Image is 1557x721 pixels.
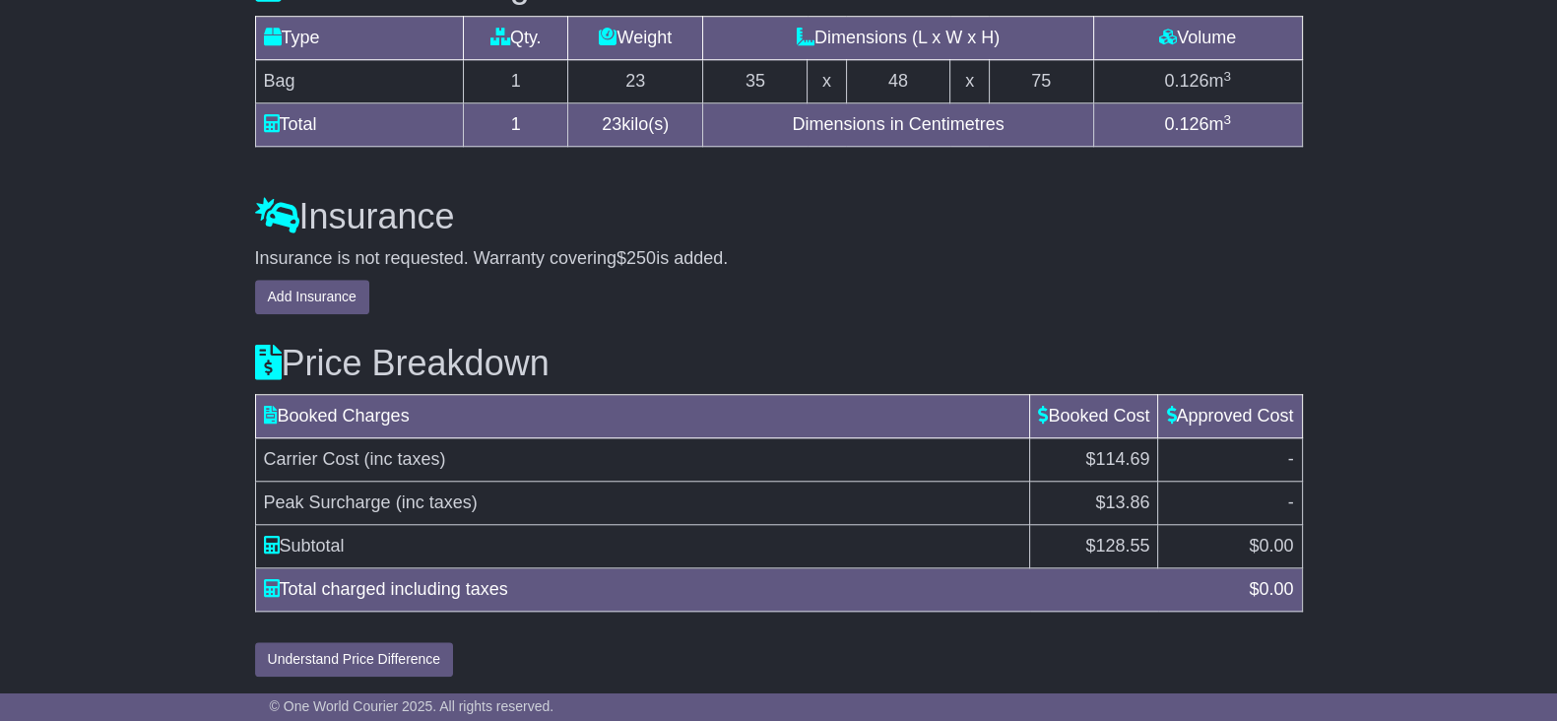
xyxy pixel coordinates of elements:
[255,344,1303,383] h3: Price Breakdown
[255,525,1030,568] td: Subtotal
[255,395,1030,438] td: Booked Charges
[255,17,464,60] td: Type
[1158,525,1302,568] td: $
[1085,449,1149,469] span: $114.69
[1030,525,1158,568] td: $
[255,248,1303,270] div: Insurance is not requested. Warranty covering is added.
[364,449,446,469] span: (inc taxes)
[989,60,1093,103] td: 75
[1093,17,1302,60] td: Volume
[255,60,464,103] td: Bag
[396,492,478,512] span: (inc taxes)
[1288,492,1294,512] span: -
[264,449,359,469] span: Carrier Cost
[616,248,656,268] span: $250
[1093,60,1302,103] td: m
[1259,579,1293,599] span: 0.00
[568,60,703,103] td: 23
[1223,112,1231,127] sup: 3
[1030,395,1158,438] td: Booked Cost
[1095,492,1149,512] span: $13.86
[1158,395,1302,438] td: Approved Cost
[950,60,989,103] td: x
[1093,103,1302,147] td: m
[846,60,950,103] td: 48
[255,103,464,147] td: Total
[1288,449,1294,469] span: -
[703,103,1093,147] td: Dimensions in Centimetres
[703,17,1093,60] td: Dimensions (L x W x H)
[568,17,703,60] td: Weight
[264,492,391,512] span: Peak Surcharge
[808,60,846,103] td: x
[1239,576,1303,603] div: $
[254,576,1240,603] div: Total charged including taxes
[602,114,621,134] span: 23
[1164,71,1208,91] span: 0.126
[270,698,554,714] span: © One World Courier 2025. All rights reserved.
[1259,536,1293,556] span: 0.00
[1164,114,1208,134] span: 0.126
[568,103,703,147] td: kilo(s)
[255,197,1303,236] h3: Insurance
[464,60,568,103] td: 1
[255,642,454,677] button: Understand Price Difference
[1095,536,1149,556] span: 128.55
[255,280,369,314] button: Add Insurance
[703,60,808,103] td: 35
[464,17,568,60] td: Qty.
[464,103,568,147] td: 1
[1223,69,1231,84] sup: 3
